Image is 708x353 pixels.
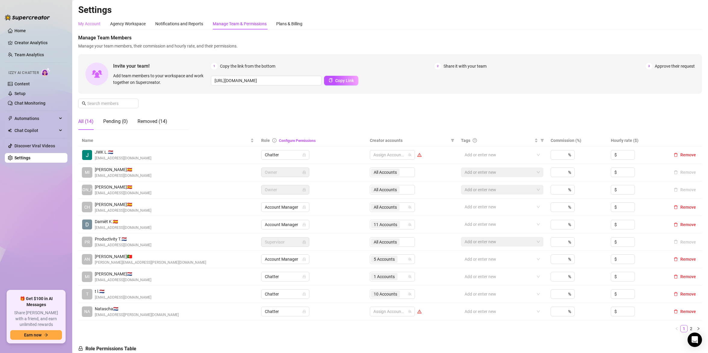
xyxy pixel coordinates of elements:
span: Copy the link from the bottom [220,63,275,69]
span: lock [302,153,306,157]
span: Share it with your team [444,63,487,69]
span: copy [329,78,333,82]
button: Copy Link [324,76,358,85]
span: Tags [461,137,470,144]
span: Copy Link [335,78,354,83]
button: Remove [671,151,698,158]
span: Account Manager [265,255,306,264]
span: left [675,327,679,330]
span: Remove [680,309,696,314]
div: Removed (14) [138,118,167,125]
span: [PERSON_NAME] 🇪🇸 [95,184,151,190]
div: My Account [78,20,100,27]
div: All (14) [78,118,94,125]
span: team [408,292,412,296]
h5: Role Permissions Table [78,345,136,352]
span: T [86,291,88,297]
span: team [408,205,412,209]
span: team [408,275,412,278]
span: [EMAIL_ADDRESS][DOMAIN_NAME] [95,173,151,179]
a: 1 [681,325,687,332]
span: 10 Accounts [371,290,400,298]
span: [PERSON_NAME] [71,186,103,193]
span: [PERSON_NAME] 🇵🇹 [95,253,206,260]
span: 3 [646,63,652,69]
span: Remove [680,274,696,279]
div: Notifications and Reports [155,20,203,27]
span: Account Manager [265,203,306,212]
span: Chatter [265,307,306,316]
span: Chatter [265,150,306,159]
span: lock [302,240,306,244]
li: Next Page [695,325,702,332]
span: [EMAIL_ADDRESS][DOMAIN_NAME] [95,277,151,283]
span: delete [674,275,678,279]
span: filter [539,136,545,145]
a: Home [14,28,26,33]
span: lock [302,292,306,296]
span: lock [302,205,306,209]
span: Manage Team Members [78,34,702,41]
div: Plans & Billing [276,20,302,27]
a: Content [14,81,30,86]
h2: Settings [78,4,702,16]
span: question-circle [473,138,477,143]
span: [PERSON_NAME] 🇪🇸 [95,201,151,208]
span: [EMAIL_ADDRESS][DOMAIN_NAME] [95,190,151,196]
span: info-circle [272,138,277,143]
a: Configure Permissions [279,139,316,143]
a: Creator Analytics [14,38,63,48]
span: MI [85,169,90,176]
button: Remove [671,204,698,211]
span: t l. 🇳🇱 [95,288,151,295]
span: warning [417,309,422,314]
span: Role [261,138,270,143]
span: Natascha 🇳🇱 [95,305,179,312]
span: Name [82,137,249,144]
span: lock [302,188,306,192]
img: Damiët Korver [82,219,92,229]
span: right [697,327,700,330]
span: 2 [434,63,441,69]
span: [EMAIL_ADDRESS][DOMAIN_NAME] [95,225,151,231]
span: [PERSON_NAME] 🇳🇱 [95,271,151,277]
span: lock [302,275,306,278]
a: Discover Viral Videos [14,143,55,148]
span: Chat Copilot [14,126,57,135]
img: JWK Logistics [82,150,92,160]
span: Creator accounts [370,137,448,144]
span: Owner [265,168,306,177]
input: Search members [87,100,130,107]
span: Approve their request [655,63,695,69]
span: Damiët K. 🇪🇸 [95,218,151,225]
span: All Accounts [374,204,397,210]
span: 1 Accounts [371,273,397,280]
span: team [408,310,412,313]
span: JWK L. 🇳🇱 [95,149,151,155]
button: Remove [671,308,698,315]
button: Remove [671,256,698,263]
span: 1 [211,63,218,69]
span: arrow-right [44,333,48,337]
img: Chat Copilot [8,128,12,133]
button: Remove [671,290,698,298]
span: Account Manager [265,220,306,229]
span: Izzy AI Chatter [8,70,39,76]
span: Manage your team members, their commission and hourly rate, and their permissions. [78,43,702,49]
button: right [695,325,702,332]
span: lock [302,223,306,226]
span: team [408,153,412,157]
span: filter [451,139,454,142]
span: filter [540,139,544,142]
span: lock [302,257,306,261]
img: AI Chatter [41,68,51,76]
a: Chat Monitoring [14,101,45,106]
span: Add team members to your workspace and work together on Supercreator. [113,72,209,86]
span: delete [674,223,678,227]
span: search [82,101,86,106]
span: Remove [680,292,696,296]
li: 2 [688,325,695,332]
span: delete [674,153,678,157]
span: [PERSON_NAME][EMAIL_ADDRESS][PERSON_NAME][DOMAIN_NAME] [95,260,206,266]
span: NA [84,308,90,315]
